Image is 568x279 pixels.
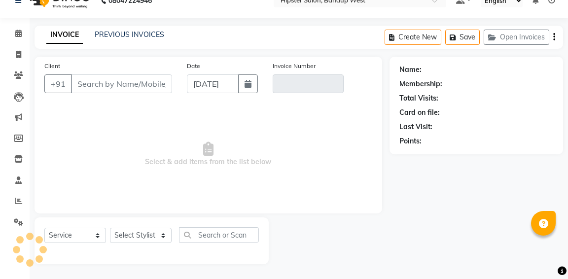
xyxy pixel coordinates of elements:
button: Open Invoices [484,30,549,45]
div: Membership: [399,79,442,89]
input: Search by Name/Mobile/Email/Code [71,74,172,93]
button: +91 [44,74,72,93]
span: Select & add items from the list below [44,105,372,204]
div: Total Visits: [399,93,438,104]
label: Date [187,62,200,70]
div: Card on file: [399,107,440,118]
a: INVOICE [46,26,83,44]
label: Client [44,62,60,70]
div: Points: [399,136,422,146]
label: Invoice Number [273,62,316,70]
a: PREVIOUS INVOICES [95,30,164,39]
button: Save [445,30,480,45]
button: Create New [385,30,441,45]
input: Search or Scan [179,227,259,243]
div: Last Visit: [399,122,432,132]
div: Name: [399,65,422,75]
